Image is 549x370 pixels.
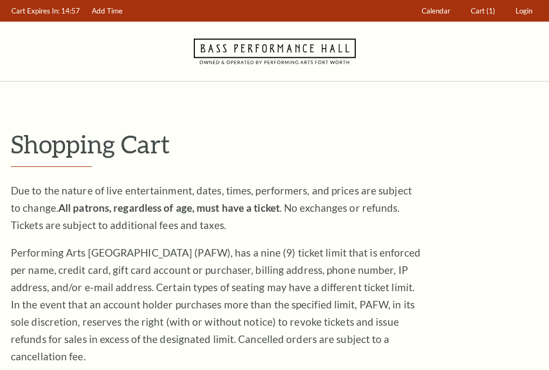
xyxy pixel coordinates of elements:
[58,201,280,214] strong: All patrons, regardless of age, must have a ticket
[11,184,412,231] span: Due to the nature of live entertainment, dates, times, performers, and prices are subject to chan...
[87,1,128,22] a: Add Time
[516,6,532,15] span: Login
[417,1,456,22] a: Calendar
[11,130,538,158] p: Shopping Cart
[471,6,485,15] span: Cart
[61,6,80,15] span: 14:57
[11,244,421,365] p: Performing Arts [GEOGRAPHIC_DATA] (PAFW), has a nine (9) ticket limit that is enforced per name, ...
[511,1,538,22] a: Login
[486,6,495,15] span: (1)
[466,1,500,22] a: Cart (1)
[422,6,450,15] span: Calendar
[11,6,59,15] span: Cart Expires In:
